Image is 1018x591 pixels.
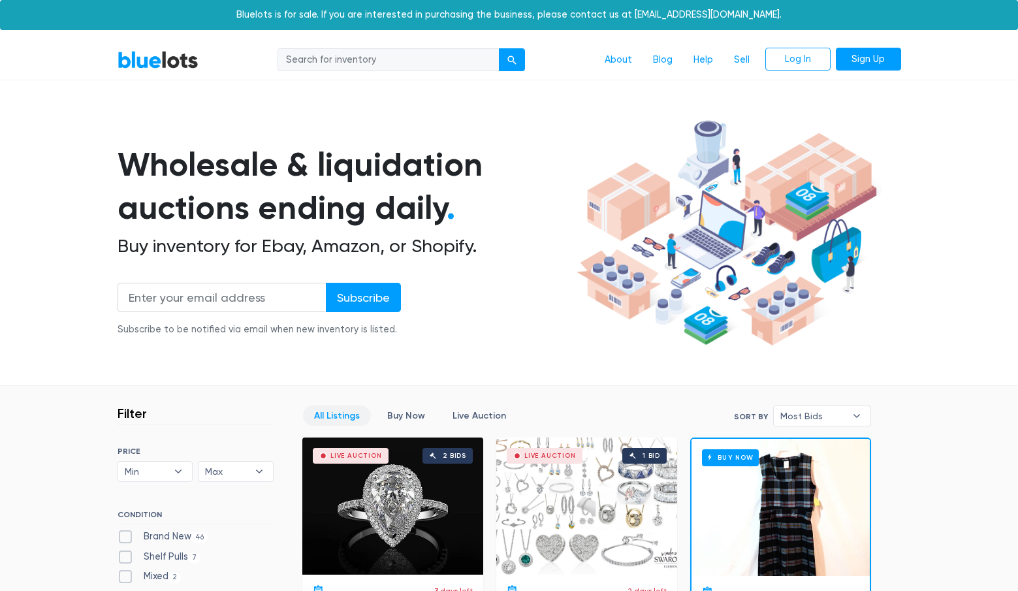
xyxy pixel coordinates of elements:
a: Sell [724,48,760,72]
span: Most Bids [780,406,846,426]
a: Live Auction 1 bid [496,438,677,575]
a: BlueLots [118,50,199,69]
a: Blog [643,48,683,72]
h1: Wholesale & liquidation auctions ending daily [118,143,572,230]
h2: Buy inventory for Ebay, Amazon, or Shopify. [118,235,572,257]
img: hero-ee84e7d0318cb26816c560f6b4441b76977f77a177738b4e94f68c95b2b83dbb.png [572,114,882,352]
label: Brand New [118,530,208,544]
input: Enter your email address [118,283,326,312]
div: Live Auction [524,453,576,459]
a: Help [683,48,724,72]
a: Buy Now [692,439,870,576]
label: Shelf Pulls [118,550,201,564]
span: 2 [168,573,182,583]
label: Sort By [734,411,768,423]
div: 2 bids [443,453,466,459]
a: Live Auction [441,406,517,426]
div: Subscribe to be notified via email when new inventory is listed. [118,323,401,337]
input: Subscribe [326,283,401,312]
a: About [594,48,643,72]
a: Live Auction 2 bids [302,438,483,575]
span: 46 [191,532,208,543]
b: ▾ [165,462,192,481]
h6: Buy Now [702,449,759,466]
h6: PRICE [118,447,274,456]
h3: Filter [118,406,147,421]
div: Live Auction [330,453,382,459]
input: Search for inventory [278,48,500,72]
a: Sign Up [836,48,901,71]
span: Min [125,462,168,481]
b: ▾ [246,462,273,481]
span: Max [205,462,248,481]
a: All Listings [303,406,371,426]
span: 7 [188,552,201,563]
b: ▾ [843,406,870,426]
label: Mixed [118,569,182,584]
span: . [447,188,455,227]
a: Log In [765,48,831,71]
h6: CONDITION [118,510,274,524]
a: Buy Now [376,406,436,426]
div: 1 bid [643,453,660,459]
